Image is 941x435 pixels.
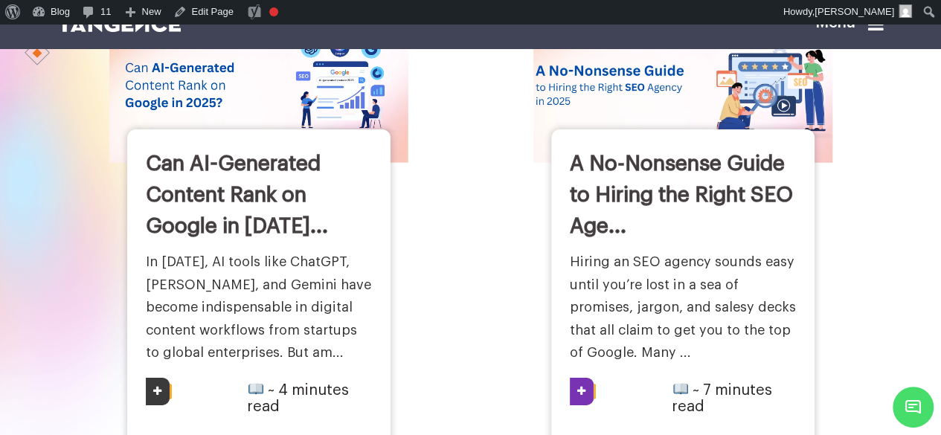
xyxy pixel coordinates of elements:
[673,381,688,396] img: 📖
[247,383,349,414] span: minutes read
[146,153,328,236] a: Can AI-Generated Content Rank on Google in [DATE]...
[268,383,274,398] span: ~
[893,387,934,428] span: Chat Widget
[109,7,408,163] img: Can AI-Generated Content Rank on Google in 2025? What You Need to Know
[672,383,772,414] span: minutes read
[693,383,699,398] span: ~
[269,7,278,16] div: Focus keyphrase not set
[278,383,288,398] span: 4
[703,383,711,398] span: 7
[570,255,796,359] a: Hiring an SEO agency sounds easy until you’re lost in a sea of promises, jargon, and salesy decks...
[58,16,182,32] img: logo SVG
[248,381,263,396] img: 📖
[815,6,894,17] span: [PERSON_NAME]
[146,255,371,359] a: In [DATE], AI tools like ChatGPT, [PERSON_NAME], and Gemini have become indispensable in digital ...
[570,153,793,236] a: A No-Nonsense Guide to Hiring the Right SEO Age...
